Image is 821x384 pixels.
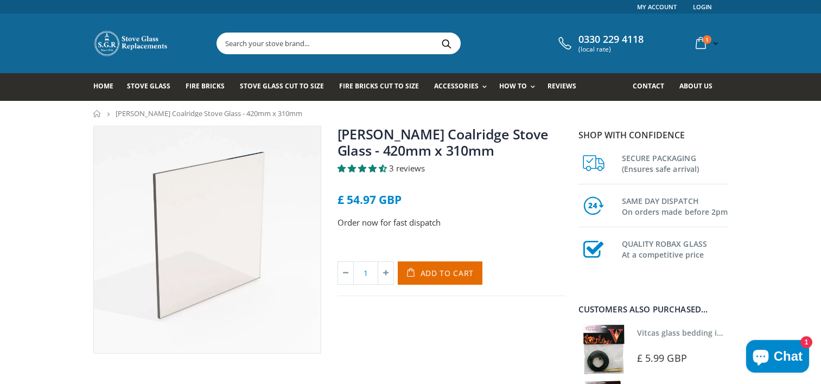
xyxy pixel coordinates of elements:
[434,73,492,101] a: Accessories
[389,163,425,174] span: 3 reviews
[703,35,711,44] span: 1
[622,236,728,260] h3: QUALITY ROBAX GLASS At a competitive price
[339,73,427,101] a: Fire Bricks Cut To Size
[93,110,101,117] a: Home
[217,33,582,54] input: Search your stove brand...
[548,81,576,91] span: Reviews
[186,81,225,91] span: Fire Bricks
[434,81,478,91] span: Accessories
[499,73,540,101] a: How To
[691,33,721,54] a: 1
[637,351,687,364] span: £ 5.99 GBP
[338,216,565,229] p: Order now for fast dispatch
[578,34,644,46] span: 0330 229 4118
[633,73,672,101] a: Contact
[578,305,728,313] div: Customers also purchased...
[398,261,483,285] button: Add to Cart
[421,268,474,278] span: Add to Cart
[578,324,629,375] img: Vitcas stove glass bedding in tape
[743,340,812,375] inbox-online-store-chat: Shopify online store chat
[578,46,644,53] span: (local rate)
[94,126,321,353] img: squarestoveglass_ba5253e1-9554-498e-806d-1c27103d9aab_800x_crop_center.webp
[679,73,721,101] a: About us
[93,30,169,57] img: Stove Glass Replacement
[116,108,302,118] span: [PERSON_NAME] Coalridge Stove Glass - 420mm x 310mm
[548,73,584,101] a: Reviews
[338,125,548,159] a: [PERSON_NAME] Coalridge Stove Glass - 420mm x 310mm
[338,163,389,174] span: 4.67 stars
[556,34,644,53] a: 0330 229 4118 (local rate)
[499,81,527,91] span: How To
[679,81,712,91] span: About us
[435,33,459,54] button: Search
[127,73,179,101] a: Stove Glass
[338,192,402,207] span: £ 54.97 GBP
[240,73,332,101] a: Stove Glass Cut To Size
[622,194,728,217] h3: SAME DAY DISPATCH On orders made before 2pm
[622,151,728,175] h3: SECURE PACKAGING (Ensures safe arrival)
[127,81,170,91] span: Stove Glass
[633,81,664,91] span: Contact
[578,129,728,142] p: Shop with confidence
[240,81,324,91] span: Stove Glass Cut To Size
[93,73,122,101] a: Home
[186,73,233,101] a: Fire Bricks
[93,81,113,91] span: Home
[339,81,419,91] span: Fire Bricks Cut To Size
